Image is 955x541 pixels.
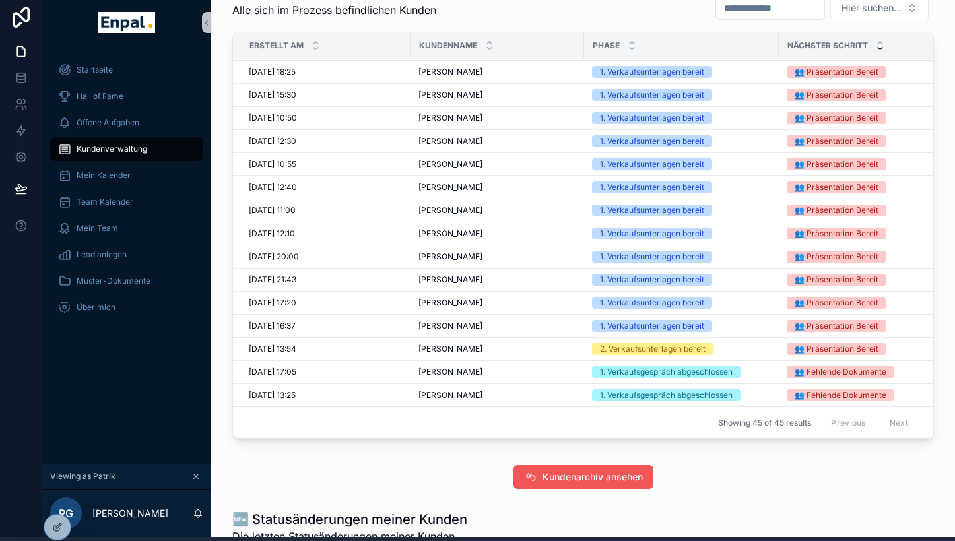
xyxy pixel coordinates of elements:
[418,274,576,285] a: [PERSON_NAME]
[600,181,704,193] div: 1. Verkaufsunterlagen bereit
[418,205,576,216] a: [PERSON_NAME]
[418,251,482,262] span: [PERSON_NAME]
[249,205,403,216] a: [DATE] 11:00
[418,321,482,331] span: [PERSON_NAME]
[418,90,576,100] a: [PERSON_NAME]
[592,89,771,101] a: 1. Verkaufsunterlagen bereit
[600,135,704,147] div: 1. Verkaufsunterlagen bereit
[249,159,296,170] span: [DATE] 10:55
[592,205,771,216] a: 1. Verkaufsunterlagen bereit
[419,40,477,51] span: Kundenname
[592,366,771,378] a: 1. Verkaufsgespräch abgeschlossen
[249,367,403,377] a: [DATE] 17:05
[513,465,653,489] button: Kundenarchiv ansehen
[249,67,403,77] a: [DATE] 18:25
[77,249,127,260] span: Lead anlegen
[249,205,296,216] span: [DATE] 11:00
[77,302,115,313] span: Über mich
[600,158,704,170] div: 1. Verkaufsunterlagen bereit
[50,58,203,82] a: Startseite
[418,67,482,77] span: [PERSON_NAME]
[592,251,771,263] a: 1. Verkaufsunterlagen bereit
[592,158,771,170] a: 1. Verkaufsunterlagen bereit
[50,190,203,214] a: Team Kalender
[418,136,576,146] a: [PERSON_NAME]
[418,390,576,400] a: [PERSON_NAME]
[841,1,902,15] span: Hier suchen...
[543,470,643,484] span: Kundenarchiv ansehen
[232,2,436,18] span: Alle sich im Prozess befindlichen Kunden
[600,320,704,332] div: 1. Verkaufsunterlagen bereit
[249,136,296,146] span: [DATE] 12:30
[795,228,878,239] div: 👥 Präsentation Bereit
[418,90,482,100] span: [PERSON_NAME]
[795,320,878,332] div: 👥 Präsentation Bereit
[592,181,771,193] a: 1. Verkaufsunterlagen bereit
[795,89,878,101] div: 👥 Präsentation Bereit
[50,216,203,240] a: Mein Team
[249,390,296,400] span: [DATE] 13:25
[418,228,576,239] a: [PERSON_NAME]
[77,65,113,75] span: Startseite
[418,321,576,331] a: [PERSON_NAME]
[249,274,403,285] a: [DATE] 21:43
[592,320,771,332] a: 1. Verkaufsunterlagen bereit
[418,390,482,400] span: [PERSON_NAME]
[418,205,482,216] span: [PERSON_NAME]
[600,297,704,309] div: 1. Verkaufsunterlagen bereit
[795,181,878,193] div: 👥 Präsentation Bereit
[50,243,203,267] a: Lead anlegen
[600,89,704,101] div: 1. Verkaufsunterlagen bereit
[232,510,467,528] h1: 🆕 Statusänderungen meiner Kunden
[77,223,118,234] span: Mein Team
[592,274,771,286] a: 1. Verkaufsunterlagen bereit
[795,389,886,401] div: 👥 Fehlende Dokumente
[249,90,403,100] a: [DATE] 15:30
[50,164,203,187] a: Mein Kalender
[249,90,296,100] span: [DATE] 15:30
[418,344,482,354] span: [PERSON_NAME]
[249,367,296,377] span: [DATE] 17:05
[795,274,878,286] div: 👥 Präsentation Bereit
[249,321,296,331] span: [DATE] 16:37
[795,205,878,216] div: 👥 Präsentation Bereit
[249,136,403,146] a: [DATE] 12:30
[249,251,403,262] a: [DATE] 20:00
[249,40,304,51] span: Erstellt Am
[795,297,878,309] div: 👥 Präsentation Bereit
[50,84,203,108] a: Hall of Fame
[249,390,403,400] a: [DATE] 13:25
[795,251,878,263] div: 👥 Präsentation Bereit
[418,228,482,239] span: [PERSON_NAME]
[592,135,771,147] a: 1. Verkaufsunterlagen bereit
[787,40,868,51] span: Nächster Schritt
[795,112,878,124] div: 👥 Präsentation Bereit
[418,159,482,170] span: [PERSON_NAME]
[50,111,203,135] a: Offene Aufgaben
[77,117,139,128] span: Offene Aufgaben
[600,366,733,378] div: 1. Verkaufsgespräch abgeschlossen
[600,274,704,286] div: 1. Verkaufsunterlagen bereit
[418,159,576,170] a: [PERSON_NAME]
[249,344,296,354] span: [DATE] 13:54
[795,158,878,170] div: 👥 Präsentation Bereit
[418,251,576,262] a: [PERSON_NAME]
[795,135,878,147] div: 👥 Präsentation Bereit
[249,113,403,123] a: [DATE] 10:50
[600,389,733,401] div: 1. Verkaufsgespräch abgeschlossen
[249,274,296,285] span: [DATE] 21:43
[249,298,403,308] a: [DATE] 17:20
[249,159,403,170] a: [DATE] 10:55
[592,297,771,309] a: 1. Verkaufsunterlagen bereit
[249,228,295,239] span: [DATE] 12:10
[592,343,771,355] a: 2. Verkaufsunterlagen bereit
[50,269,203,293] a: Muster-Dokumente
[249,228,403,239] a: [DATE] 12:10
[249,182,403,193] a: [DATE] 12:40
[418,67,576,77] a: [PERSON_NAME]
[418,274,482,285] span: [PERSON_NAME]
[418,344,576,354] a: [PERSON_NAME]
[418,298,482,308] span: [PERSON_NAME]
[418,298,576,308] a: [PERSON_NAME]
[600,228,704,239] div: 1. Verkaufsunterlagen bereit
